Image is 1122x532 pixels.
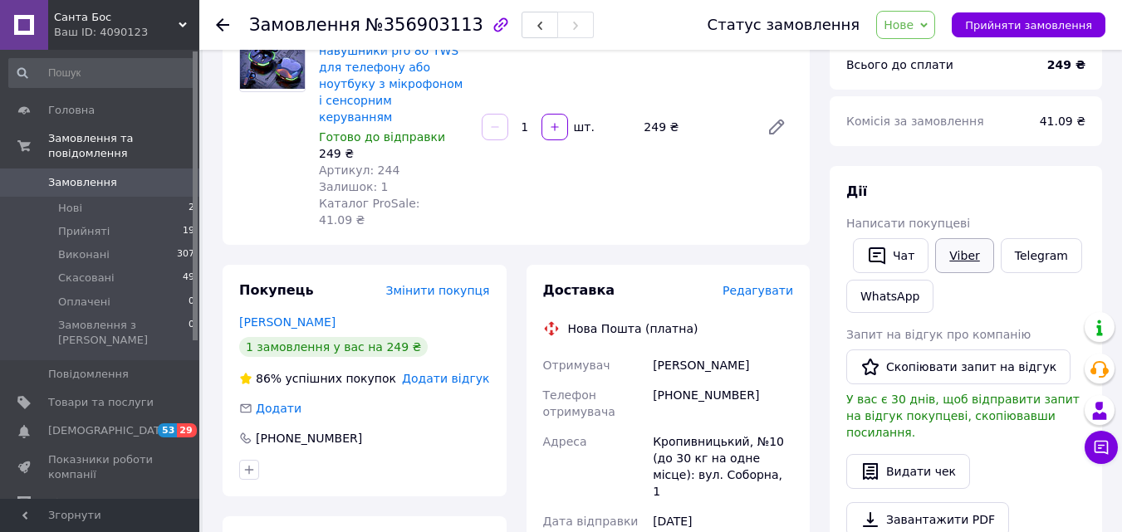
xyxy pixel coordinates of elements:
span: Дата відправки [543,515,639,528]
span: У вас є 30 днів, щоб відправити запит на відгук покупцеві, скопіювавши посилання. [846,393,1080,439]
span: Дії [846,183,867,199]
div: 249 ₴ [319,145,468,162]
span: 41.09 ₴ [1040,115,1085,128]
span: Артикул: 244 [319,164,399,177]
div: шт. [570,119,596,135]
span: 2 [189,201,194,216]
div: Статус замовлення [708,17,860,33]
img: Бездротові блютуз навушники pro 80 TWS для телефону або ноутбуку з мікрофоном і сенсорним керуванням [240,29,305,89]
button: Скопіювати запит на відгук [846,349,1071,384]
span: Всього до сплати [846,58,953,71]
span: Доставка [543,282,615,298]
span: Замовлення [249,15,360,35]
a: Бездротові блютуз навушники pro 80 TWS для телефону або ноутбуку з мікрофоном і сенсорним керуванням [319,27,463,124]
div: Ваш ID: 4090123 [54,25,199,40]
span: Прийняти замовлення [965,19,1092,32]
span: 53 [158,423,177,437]
span: 49 [183,271,194,286]
span: 86% [256,372,282,385]
span: Нове [884,18,914,32]
span: Товари та послуги [48,395,154,410]
span: Каталог ProSale: 41.09 ₴ [319,197,419,227]
span: Телефон отримувача [543,388,615,418]
span: Скасовані [58,271,115,286]
span: Залишок: 1 [319,180,389,193]
div: 249 ₴ [637,115,753,139]
span: Повідомлення [48,367,129,382]
span: Санта Бос [54,10,179,25]
span: 307 [177,247,194,262]
button: Прийняти замовлення [952,12,1105,37]
a: WhatsApp [846,280,933,313]
span: [DEMOGRAPHIC_DATA] [48,423,171,438]
div: [PERSON_NAME] [649,350,796,380]
span: Адреса [543,435,587,448]
div: Нова Пошта (платна) [564,320,703,337]
span: Відгуки [48,495,91,510]
span: Покупець [239,282,314,298]
span: Додати [256,402,301,415]
span: Замовлення та повідомлення [48,131,199,161]
b: 249 ₴ [1047,58,1085,71]
span: 0 [189,318,194,348]
span: Комісія за замовлення [846,115,984,128]
span: Прийняті [58,224,110,239]
span: Нові [58,201,82,216]
span: Оплачені [58,295,110,310]
span: Виконані [58,247,110,262]
button: Чат [853,238,928,273]
span: Отримувач [543,359,610,372]
span: 0 [189,295,194,310]
input: Пошук [8,58,196,88]
a: Telegram [1001,238,1082,273]
span: Головна [48,103,95,118]
div: успішних покупок [239,370,396,387]
div: [PHONE_NUMBER] [254,430,364,447]
span: Замовлення з [PERSON_NAME] [58,318,189,348]
span: 19 [183,224,194,239]
span: Показники роботи компанії [48,452,154,482]
div: 1 замовлення у вас на 249 ₴ [239,337,428,357]
a: Viber [935,238,993,273]
span: Замовлення [48,175,117,190]
button: Чат з покупцем [1085,431,1118,464]
span: 29 [177,423,196,437]
a: [PERSON_NAME] [239,315,336,329]
button: Видати чек [846,454,970,489]
span: Написати покупцеві [846,217,970,230]
div: Кропивницький, №10 (до 30 кг на одне місце): вул. Соборна, 1 [649,427,796,506]
span: Додати відгук [402,372,489,385]
span: Готово до відправки [319,130,445,144]
span: №356903113 [365,15,483,35]
div: [PHONE_NUMBER] [649,380,796,427]
div: Повернутися назад [216,17,229,33]
span: Редагувати [723,284,793,297]
span: Запит на відгук про компанію [846,328,1031,341]
a: Редагувати [760,110,793,144]
span: Змінити покупця [386,284,490,297]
